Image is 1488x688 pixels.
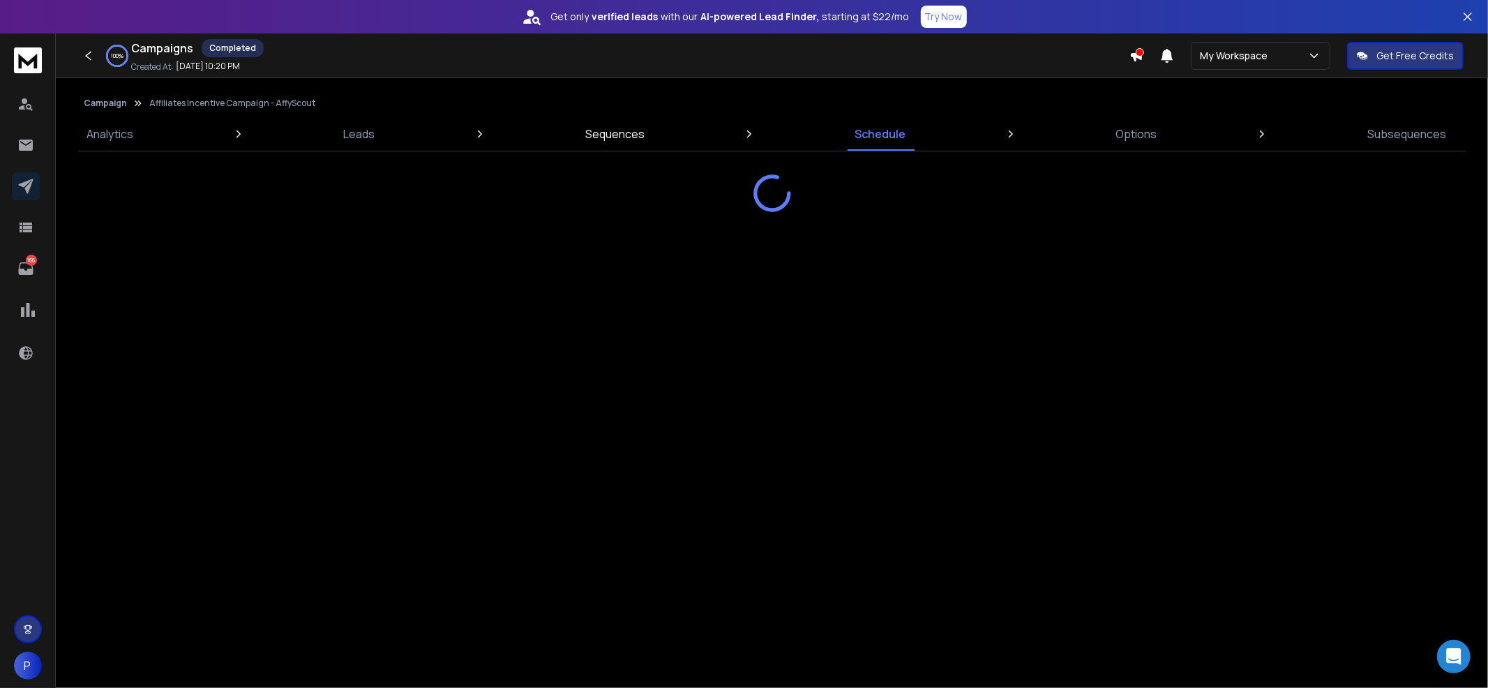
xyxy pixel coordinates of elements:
p: Get only with our starting at $22/mo [551,10,910,24]
p: Created At: [131,61,173,73]
button: P [14,652,42,680]
p: Analytics [87,126,133,142]
p: 166 [26,255,37,266]
div: Open Intercom Messenger [1437,640,1471,673]
img: logo [14,47,42,73]
p: [DATE] 10:20 PM [176,61,240,72]
p: Get Free Credits [1376,49,1454,63]
p: My Workspace [1200,49,1273,63]
p: Affiliates Incentive Campaign - AffyScout [149,98,315,109]
strong: AI-powered Lead Finder, [701,10,820,24]
button: Get Free Credits [1347,42,1464,70]
button: Try Now [921,6,967,28]
button: Campaign [84,98,127,109]
a: Options [1108,117,1166,151]
a: Sequences [577,117,653,151]
a: Leads [335,117,383,151]
p: Leads [343,126,375,142]
p: Options [1116,126,1157,142]
a: Analytics [78,117,142,151]
h1: Campaigns [131,40,193,57]
a: Subsequences [1359,117,1455,151]
p: Subsequences [1367,126,1446,142]
p: Try Now [925,10,963,24]
a: Schedule [846,117,914,151]
div: Completed [202,39,264,57]
p: Sequences [585,126,645,142]
strong: verified leads [592,10,659,24]
p: Schedule [855,126,905,142]
p: 100 % [111,52,123,60]
a: 166 [12,255,40,283]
